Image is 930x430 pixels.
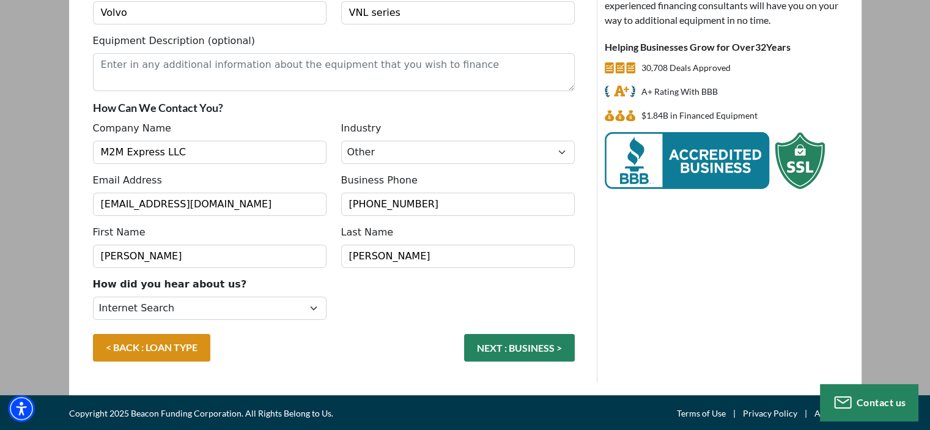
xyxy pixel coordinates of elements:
[677,406,726,421] a: Terms of Use
[641,108,758,123] p: $1,836,212,621 in Financed Equipment
[641,61,731,75] p: 30,708 Deals Approved
[857,396,906,408] span: Contact us
[726,406,743,421] span: |
[93,225,146,240] label: First Name
[341,277,527,325] iframe: reCAPTCHA
[605,40,852,54] p: Helping Businesses Grow for Over Years
[755,41,766,53] span: 32
[93,100,575,115] p: How Can We Contact You?
[605,132,825,189] img: BBB Acredited Business and SSL Protection
[641,84,718,99] p: A+ Rating With BBB
[341,173,418,188] label: Business Phone
[743,406,797,421] a: Privacy Policy
[69,406,333,421] span: Copyright 2025 Beacon Funding Corporation. All Rights Belong to Us.
[464,334,575,361] button: NEXT : BUSINESS >
[797,406,814,421] span: |
[93,121,171,136] label: Company Name
[341,225,394,240] label: Last Name
[820,384,918,421] button: Contact us
[93,173,162,188] label: Email Address
[93,334,210,361] a: < BACK : LOAN TYPE
[341,121,382,136] label: Industry
[93,34,255,48] label: Equipment Description (optional)
[8,395,35,422] div: Accessibility Menu
[814,406,862,421] a: Attributions
[93,277,247,292] label: How did you hear about us?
